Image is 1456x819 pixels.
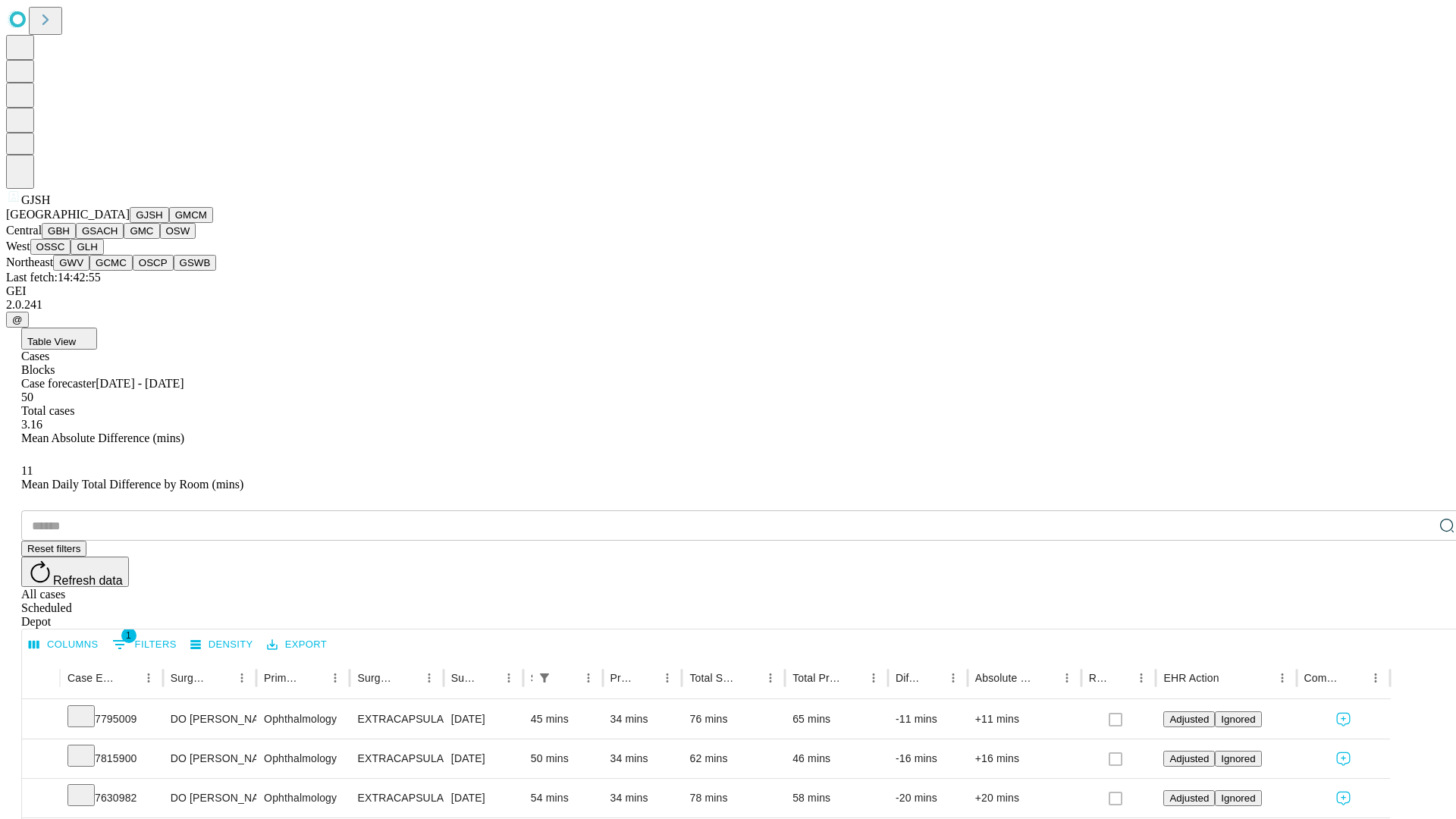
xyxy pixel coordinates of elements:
[6,224,42,237] span: Central
[1304,672,1342,684] div: Comments
[21,404,74,417] span: Total cases
[21,431,184,444] span: Mean Absolute Difference (mins)
[27,543,80,554] span: Reset filters
[896,700,960,739] div: -11 mins
[451,779,516,817] div: [DATE]
[30,239,71,255] button: OSSC
[1163,672,1219,684] div: EHR Action
[117,667,138,689] button: Sort
[610,700,675,739] div: 34 mins
[534,667,555,689] div: 1 active filter
[169,207,213,223] button: GMCM
[124,223,159,239] button: GMC
[6,271,101,284] span: Last fetch: 14:42:55
[896,672,920,684] div: Difference
[1215,790,1261,806] button: Ignored
[1109,667,1131,689] button: Sort
[210,667,231,689] button: Sort
[635,667,657,689] button: Sort
[71,239,103,255] button: GLH
[21,464,33,477] span: 11
[130,207,169,223] button: GJSH
[138,667,159,689] button: Menu
[419,667,440,689] button: Menu
[357,700,435,739] div: EXTRACAPSULAR CATARACT REMOVAL WITH [MEDICAL_DATA]
[1163,751,1215,767] button: Adjusted
[657,667,678,689] button: Menu
[1131,667,1152,689] button: Menu
[53,255,89,271] button: GWV
[264,672,302,684] div: Primary Service
[792,700,880,739] div: 65 mins
[30,746,52,773] button: Expand
[739,667,760,689] button: Sort
[921,667,943,689] button: Sort
[1221,753,1255,764] span: Ignored
[975,672,1034,684] div: Absolute Difference
[451,700,516,739] div: [DATE]
[21,418,42,431] span: 3.16
[1035,667,1056,689] button: Sort
[21,193,50,206] span: GJSH
[21,391,33,403] span: 50
[451,739,516,778] div: [DATE]
[264,779,342,817] div: Ophthalmology
[1163,790,1215,806] button: Adjusted
[30,707,52,733] button: Expand
[187,633,257,657] button: Density
[477,667,498,689] button: Sort
[531,672,532,684] div: Scheduled In Room Duration
[534,667,555,689] button: Show filters
[531,739,595,778] div: 50 mins
[610,739,675,778] div: 34 mins
[557,667,578,689] button: Sort
[67,779,155,817] div: 7630982
[30,786,52,812] button: Expand
[1221,714,1255,725] span: Ignored
[760,667,781,689] button: Menu
[792,779,880,817] div: 58 mins
[578,667,599,689] button: Menu
[25,633,102,657] button: Select columns
[1169,792,1209,804] span: Adjusted
[1272,667,1293,689] button: Menu
[1221,792,1255,804] span: Ignored
[303,667,325,689] button: Sort
[689,672,737,684] div: Total Scheduled Duration
[975,700,1074,739] div: +11 mins
[842,667,863,689] button: Sort
[171,672,209,684] div: Surgeon Name
[896,779,960,817] div: -20 mins
[531,700,595,739] div: 45 mins
[67,739,155,778] div: 7815900
[975,739,1074,778] div: +16 mins
[76,223,124,239] button: GSACH
[1163,711,1215,727] button: Adjusted
[21,541,86,557] button: Reset filters
[1215,751,1261,767] button: Ignored
[21,478,243,491] span: Mean Daily Total Difference by Room (mins)
[6,240,30,253] span: West
[357,779,435,817] div: EXTRACAPSULAR CATARACT REMOVAL WITH [MEDICAL_DATA]
[171,779,249,817] div: DO [PERSON_NAME]
[943,667,964,689] button: Menu
[133,255,174,271] button: OSCP
[6,208,130,221] span: [GEOGRAPHIC_DATA]
[1056,667,1078,689] button: Menu
[160,223,196,239] button: OSW
[792,739,880,778] div: 46 mins
[863,667,884,689] button: Menu
[689,739,777,778] div: 62 mins
[6,284,1450,298] div: GEI
[231,667,253,689] button: Menu
[6,298,1450,312] div: 2.0.241
[689,779,777,817] div: 78 mins
[792,672,840,684] div: Total Predicted Duration
[397,667,419,689] button: Sort
[689,700,777,739] div: 76 mins
[96,377,184,390] span: [DATE] - [DATE]
[21,377,96,390] span: Case forecaster
[610,672,635,684] div: Predicted In Room Duration
[975,779,1074,817] div: +20 mins
[108,632,180,657] button: Show filters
